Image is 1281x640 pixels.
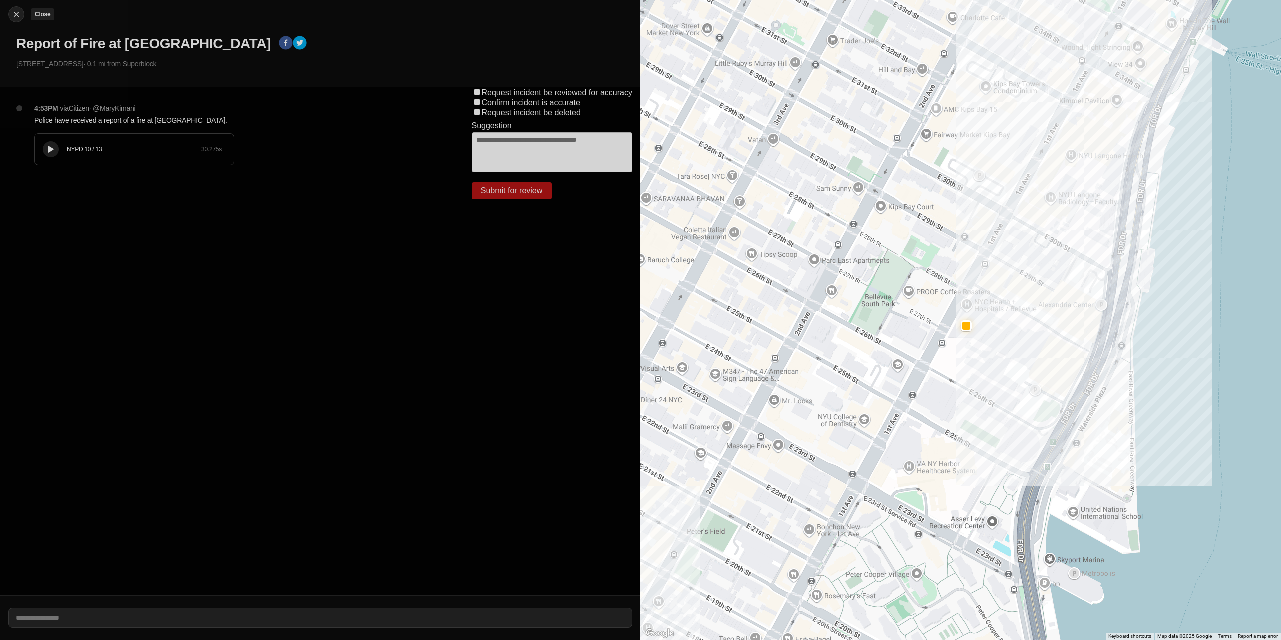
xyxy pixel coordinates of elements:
[1157,633,1212,639] span: Map data ©2025 Google
[11,9,21,19] img: cancel
[8,6,24,22] button: cancelClose
[482,88,633,97] label: Request incident be reviewed for accuracy
[643,627,676,640] img: Google
[60,103,136,113] p: via Citizen · @ MaryKimani
[201,145,222,153] div: 30.275 s
[1238,633,1278,639] a: Report a map error
[1218,633,1232,639] a: Terms (opens in new tab)
[67,145,201,153] div: NYPD 10 / 13
[643,627,676,640] a: Open this area in Google Maps (opens a new window)
[1108,633,1151,640] button: Keyboard shortcuts
[16,35,271,53] h1: Report of Fire at [GEOGRAPHIC_DATA]
[279,36,293,52] button: facebook
[472,182,552,199] button: Submit for review
[482,108,581,117] label: Request incident be deleted
[35,11,50,18] small: Close
[293,36,307,52] button: twitter
[482,98,580,107] label: Confirm incident is accurate
[34,103,58,113] p: 4:53PM
[34,115,432,125] p: Police have received a report of a fire at [GEOGRAPHIC_DATA].
[472,121,512,130] label: Suggestion
[16,59,632,69] p: [STREET_ADDRESS] · 0.1 mi from Superblock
